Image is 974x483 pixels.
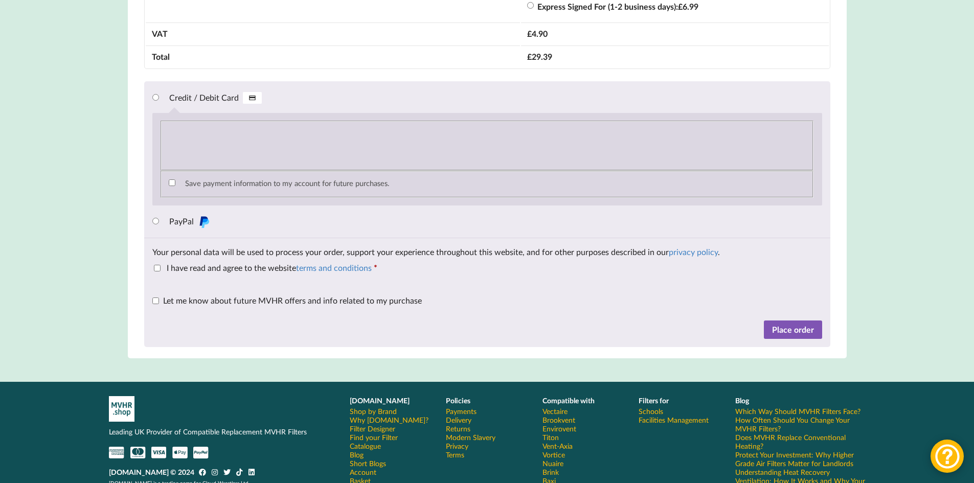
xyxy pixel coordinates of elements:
th: VAT [146,22,520,44]
a: Returns [446,424,470,433]
p: Your personal data will be used to process your order, support your experience throughout this we... [152,246,822,258]
a: Account [350,468,376,476]
span: £ [527,52,532,61]
a: Shop by Brand [350,407,397,416]
input: Let me know about future MVHR offers and info related to my purchase [152,297,159,304]
th: Total [146,45,520,67]
a: Titon [542,433,559,442]
span: 4.90 [527,29,548,38]
a: Find your Filter [350,433,398,442]
a: Does MVHR Replace Conventional Heating? [735,433,866,450]
span: I have read and agree to the website [167,263,372,272]
a: Envirovent [542,424,576,433]
a: Why [DOMAIN_NAME]? [350,416,428,424]
img: Credit / Debit Card [243,92,262,104]
p: Leading UK Provider of Compatible Replacement MVHR Filters [109,427,335,437]
a: Vent-Axia [542,442,573,450]
button: Place order [764,320,822,339]
b: Compatible with [542,396,595,405]
b: Filters for [639,396,669,405]
a: Schools [639,407,663,416]
a: Delivery [446,416,471,424]
b: Policies [446,396,470,405]
label: Express Signed For (1-2 business days): [537,2,698,11]
a: How Often Should You Change Your MVHR Filters? [735,416,866,433]
a: Catalogue [350,442,381,450]
a: Filter Designer [350,424,395,433]
a: privacy policy [669,247,718,257]
img: mvhr-inverted.png [109,396,134,422]
a: Payments [446,407,477,416]
input: I have read and agree to the websiteterms and conditions * [154,265,161,271]
a: Protect Your Investment: Why Higher Grade Air Filters Matter for Landlords [735,450,866,468]
iframe: Secure payment input frame [165,122,809,165]
a: Nuaire [542,459,563,468]
a: Terms [446,450,464,459]
a: Brookvent [542,416,575,424]
label: PayPal [169,216,210,226]
a: Blog [350,450,364,459]
a: Modern Slavery [446,433,495,442]
a: Short Blogs [350,459,386,468]
a: Which Way Should MVHR Filters Face? [735,407,860,416]
a: Privacy [446,442,468,450]
label: Let me know about future MVHR offers and info related to my purchase [152,295,422,305]
label: Credit / Debit Card [169,93,262,102]
img: PayPal [198,216,210,228]
b: Blog [735,396,749,405]
bdi: 6.99 [678,2,698,11]
b: [DOMAIN_NAME] © 2024 [109,468,194,476]
span: £ [527,29,532,38]
a: Vectaire [542,407,568,416]
a: Facilities Management [639,416,709,424]
abbr: required [374,263,377,272]
a: terms and conditions [296,263,372,272]
bdi: 29.39 [527,52,552,61]
b: [DOMAIN_NAME] [350,396,410,405]
a: Vortice [542,450,565,459]
a: Brink [542,468,559,476]
span: £ [678,2,683,11]
label: Save payment information to my account for future purchases. [185,178,389,188]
